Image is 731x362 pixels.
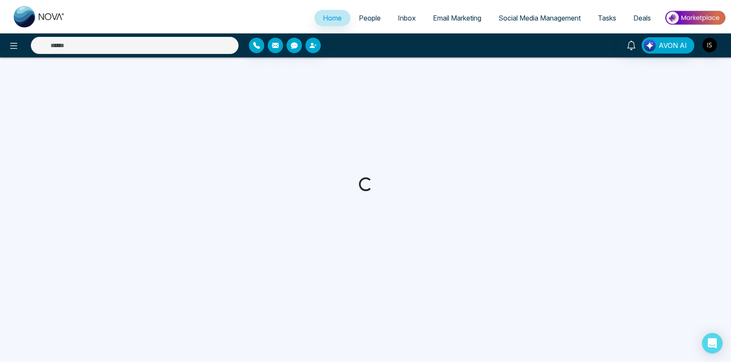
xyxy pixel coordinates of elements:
img: User Avatar [702,38,717,52]
img: Nova CRM Logo [14,6,65,27]
a: Email Marketing [424,10,490,26]
a: Deals [625,10,659,26]
a: Social Media Management [490,10,589,26]
span: AVON AI [659,40,687,51]
img: Lead Flow [644,39,656,51]
span: People [359,14,381,22]
a: Inbox [389,10,424,26]
a: Home [314,10,350,26]
button: AVON AI [641,37,694,54]
div: Open Intercom Messenger [702,333,722,353]
span: Inbox [398,14,416,22]
span: Home [323,14,342,22]
img: Market-place.gif [664,8,726,27]
a: People [350,10,389,26]
span: Email Marketing [433,14,481,22]
span: Social Media Management [498,14,581,22]
span: Deals [633,14,651,22]
span: Tasks [598,14,616,22]
a: Tasks [589,10,625,26]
